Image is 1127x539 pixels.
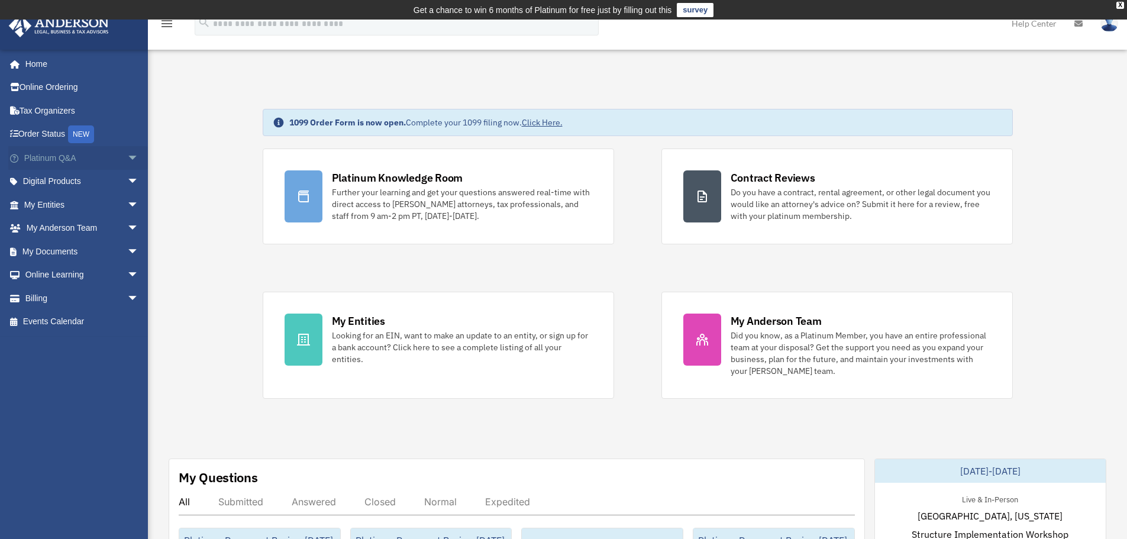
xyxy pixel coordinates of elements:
[485,496,530,508] div: Expedited
[424,496,457,508] div: Normal
[731,314,822,328] div: My Anderson Team
[8,99,157,122] a: Tax Organizers
[731,170,815,185] div: Contract Reviews
[8,310,157,334] a: Events Calendar
[332,170,463,185] div: Platinum Knowledge Room
[677,3,713,17] a: survey
[289,117,406,128] strong: 1099 Order Form is now open.
[414,3,672,17] div: Get a chance to win 6 months of Platinum for free just by filling out this
[218,496,263,508] div: Submitted
[8,240,157,263] a: My Documentsarrow_drop_down
[332,186,592,222] div: Further your learning and get your questions answered real-time with direct access to [PERSON_NAM...
[179,496,190,508] div: All
[198,16,211,29] i: search
[918,509,1063,523] span: [GEOGRAPHIC_DATA], [US_STATE]
[8,170,157,193] a: Digital Productsarrow_drop_down
[5,14,112,37] img: Anderson Advisors Platinum Portal
[127,146,151,170] span: arrow_drop_down
[332,330,592,365] div: Looking for an EIN, want to make an update to an entity, or sign up for a bank account? Click her...
[8,52,151,76] a: Home
[292,496,336,508] div: Answered
[8,146,157,170] a: Platinum Q&Aarrow_drop_down
[127,170,151,194] span: arrow_drop_down
[127,240,151,264] span: arrow_drop_down
[127,286,151,311] span: arrow_drop_down
[263,292,614,399] a: My Entities Looking for an EIN, want to make an update to an entity, or sign up for a bank accoun...
[68,125,94,143] div: NEW
[522,117,563,128] a: Click Here.
[160,17,174,31] i: menu
[661,149,1013,244] a: Contract Reviews Do you have a contract, rental agreement, or other legal document you would like...
[8,263,157,287] a: Online Learningarrow_drop_down
[8,122,157,147] a: Order StatusNEW
[263,149,614,244] a: Platinum Knowledge Room Further your learning and get your questions answered real-time with dire...
[332,314,385,328] div: My Entities
[289,117,563,128] div: Complete your 1099 filing now.
[952,492,1028,505] div: Live & In-Person
[8,193,157,217] a: My Entitiesarrow_drop_down
[127,217,151,241] span: arrow_drop_down
[127,193,151,217] span: arrow_drop_down
[661,292,1013,399] a: My Anderson Team Did you know, as a Platinum Member, you have an entire professional team at your...
[731,330,991,377] div: Did you know, as a Platinum Member, you have an entire professional team at your disposal? Get th...
[179,469,258,486] div: My Questions
[875,459,1106,483] div: [DATE]-[DATE]
[160,21,174,31] a: menu
[127,263,151,288] span: arrow_drop_down
[8,76,157,99] a: Online Ordering
[731,186,991,222] div: Do you have a contract, rental agreement, or other legal document you would like an attorney's ad...
[1116,2,1124,9] div: close
[8,217,157,240] a: My Anderson Teamarrow_drop_down
[364,496,396,508] div: Closed
[1100,15,1118,32] img: User Pic
[8,286,157,310] a: Billingarrow_drop_down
